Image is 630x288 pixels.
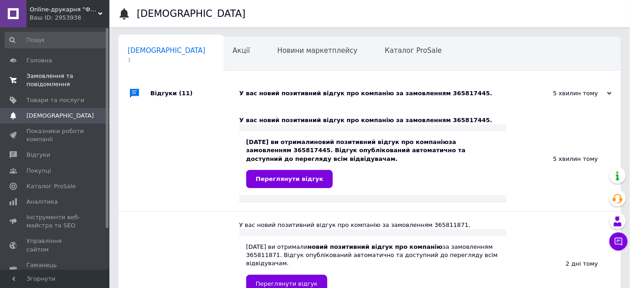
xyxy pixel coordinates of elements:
[239,221,507,229] div: У вас новий позитивний відгук про компанію за замовленням 365811871.
[26,237,84,253] span: Управління сайтом
[26,213,84,230] span: Інструменти веб-майстра та SEO
[277,46,357,55] span: Новини маркетплейсу
[308,243,443,250] b: новий позитивний відгук про компанію
[507,107,621,211] div: 5 хвилин тому
[26,112,94,120] span: [DEMOGRAPHIC_DATA]
[385,46,442,55] span: Каталог ProSale
[128,46,206,55] span: [DEMOGRAPHIC_DATA]
[150,80,239,107] div: Відгуки
[233,46,250,55] span: Акції
[26,151,50,159] span: Відгуки
[256,175,323,182] span: Переглянути відгук
[239,89,521,98] div: У вас новий позитивний відгук про компанію за замовленням 365817445.
[179,90,193,97] span: (11)
[26,57,52,65] span: Головна
[128,57,206,63] span: 1
[26,198,58,206] span: Аналітика
[30,5,98,14] span: Online-друкарня "Формат плюс". ФОП Короткевич С.О.
[30,14,109,22] div: Ваш ID: 2953938
[5,32,108,48] input: Пошук
[246,138,500,188] div: [DATE] ви отримали за замовленням 365817445. Відгук опублікований автоматично та доступний до пер...
[256,280,318,287] span: Переглянути відгук
[521,89,612,98] div: 5 хвилин тому
[137,8,246,19] h1: [DEMOGRAPHIC_DATA]
[26,127,84,144] span: Показники роботи компанії
[26,96,84,104] span: Товари та послуги
[26,261,84,278] span: Гаманець компанії
[26,182,76,190] span: Каталог ProSale
[314,139,449,145] b: новий позитивний відгук про компанію
[246,170,333,188] a: Переглянути відгук
[26,167,51,175] span: Покупці
[239,116,507,124] div: У вас новий позитивний відгук про компанію за замовленням 365817445.
[609,232,628,251] button: Чат з покупцем
[26,72,84,88] span: Замовлення та повідомлення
